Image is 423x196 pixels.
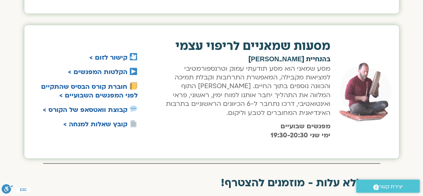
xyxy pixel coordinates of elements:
[161,40,330,52] h2: מסעות שמאניים לריפוי עצמי
[270,131,330,140] b: ימי שני 19:30-20:30
[161,64,330,117] p: מסע שמאני הוא מסע תודעתי עמוק וטרנספורמטיבי למציאות מקבילה, המאפשרת התרחבות וקבלת תמיכה והכוונה נ...
[130,82,137,89] img: 📒
[24,177,399,189] h2: קורסים ללא עלות - מוזמנים להצטרף!
[130,68,137,75] img: ▶️
[89,53,127,62] a: קישור לזום >
[161,56,330,63] h2: בהנחיית [PERSON_NAME]
[130,53,137,60] img: 🎦
[68,68,127,76] a: הקלטות המפגשים >
[130,105,137,113] img: 💬
[130,120,137,127] img: 📄
[63,120,127,129] a: קובץ שאלות למנחה >
[356,180,420,193] a: יצירת קשר
[43,106,127,114] a: קבוצת וואטסאפ של הקורס >
[280,122,330,131] span: מפגשים שבועיים
[379,182,403,191] span: יצירת קשר
[41,82,138,100] a: חוברת קורס הבסיס שהתקיים לפני המפגשים השבועיים >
